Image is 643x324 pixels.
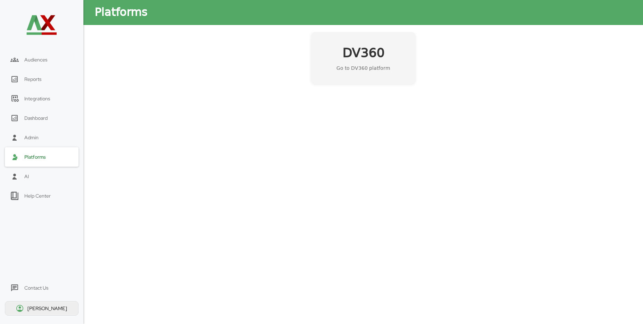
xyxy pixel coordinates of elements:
div: Reports [24,76,41,82]
div: [PERSON_NAME] [27,305,68,311]
div: Contact Us [24,285,48,291]
div: AI [24,173,29,180]
h2: DV360 [342,44,384,62]
p: Go to DV360 platform [336,65,390,72]
div: Platforms [24,154,46,160]
span: Audiences [24,57,47,63]
div: Integrations [24,95,50,102]
div: Admin [24,134,39,141]
div: Platforms [95,5,147,20]
div: Dashboard [24,115,48,121]
div: Help Center [24,193,51,199]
